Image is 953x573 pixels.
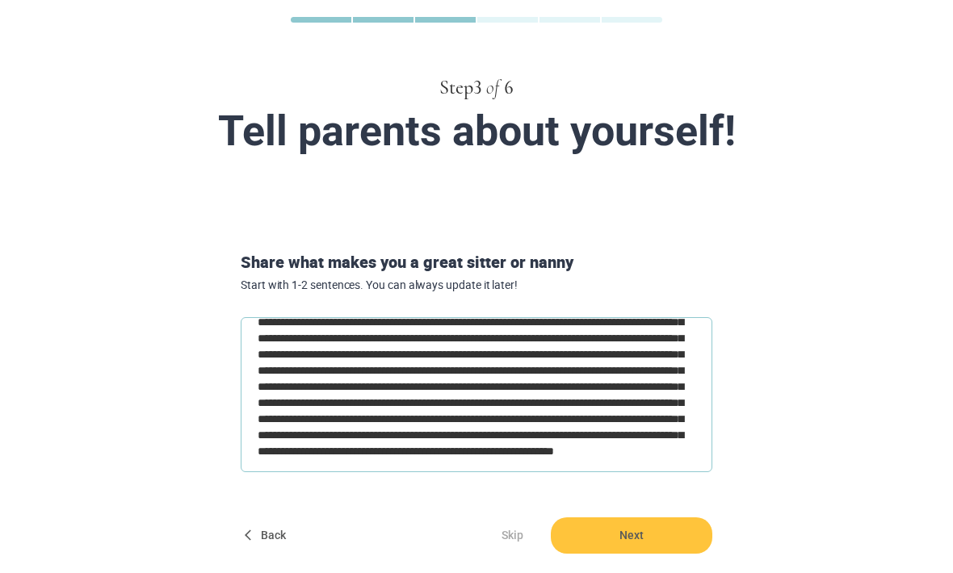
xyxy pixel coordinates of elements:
[486,517,538,554] button: Skip
[551,517,712,554] button: Next
[95,108,858,154] div: Tell parents about yourself!
[241,517,292,554] button: Back
[241,278,712,292] span: Start with 1-2 sentences. You can always update it later!
[63,74,890,102] div: Step 3 6
[486,78,499,98] span: of
[234,251,719,291] div: Share what makes you a great sitter or nanny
